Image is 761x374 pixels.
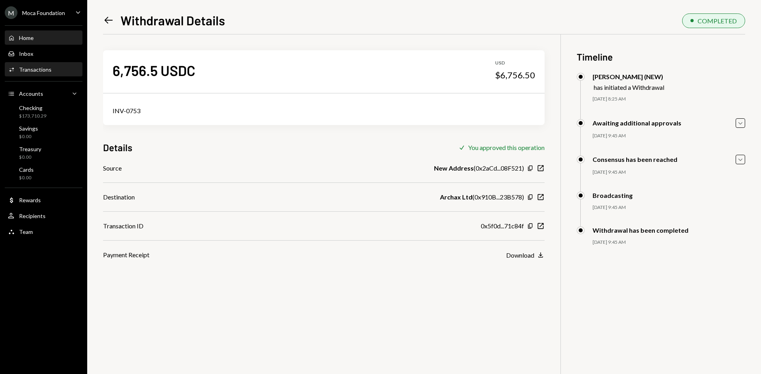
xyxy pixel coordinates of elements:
[5,102,82,121] a: Checking$173,710.29
[19,125,38,132] div: Savings
[5,30,82,45] a: Home
[593,169,745,176] div: [DATE] 9:45 AM
[113,61,195,79] div: 6,756.5 USDC
[19,197,41,203] div: Rewards
[440,192,524,202] div: ( 0x910B...23B578 )
[103,221,143,231] div: Transaction ID
[22,9,65,16] div: Moca Foundation
[468,144,545,151] div: You approved this operation
[5,209,82,223] a: Recipients
[5,224,82,239] a: Team
[103,141,132,154] h3: Details
[19,34,34,41] div: Home
[593,73,664,80] div: [PERSON_NAME] (NEW)
[19,113,46,120] div: $173,710.29
[698,17,737,25] div: COMPLETED
[19,104,46,111] div: Checking
[5,123,82,142] a: Savings$0.00
[19,50,33,57] div: Inbox
[594,84,664,91] div: has initiated a Withdrawal
[506,251,545,260] button: Download
[481,221,524,231] div: 0x5f0d...71c84f
[593,192,633,199] div: Broadcasting
[19,66,52,73] div: Transactions
[593,119,681,127] div: Awaiting additional approvals
[19,133,38,140] div: $0.00
[19,213,46,219] div: Recipients
[593,133,745,139] div: [DATE] 9:45 AM
[113,106,535,116] div: INV-0753
[19,228,33,235] div: Team
[19,154,41,161] div: $0.00
[495,70,535,81] div: $6,756.50
[103,250,149,260] div: Payment Receipt
[506,251,534,259] div: Download
[593,239,745,246] div: [DATE] 9:45 AM
[434,163,524,173] div: ( 0x2aCd...08F521 )
[434,163,474,173] b: New Address
[593,226,688,234] div: Withdrawal has been completed
[5,164,82,183] a: Cards$0.00
[19,175,34,181] div: $0.00
[5,46,82,61] a: Inbox
[103,163,122,173] div: Source
[495,60,535,66] div: USD
[5,143,82,162] a: Treasury$0.00
[5,62,82,76] a: Transactions
[5,86,82,101] a: Accounts
[19,146,41,152] div: Treasury
[120,12,225,28] h1: Withdrawal Details
[593,204,745,211] div: [DATE] 9:45 AM
[5,6,17,19] div: M
[103,192,135,202] div: Destination
[19,90,43,97] div: Accounts
[593,96,745,103] div: [DATE] 8:25 AM
[593,156,677,163] div: Consensus has been reached
[440,192,472,202] b: Archax Ltd
[5,193,82,207] a: Rewards
[577,50,745,63] h3: Timeline
[19,166,34,173] div: Cards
